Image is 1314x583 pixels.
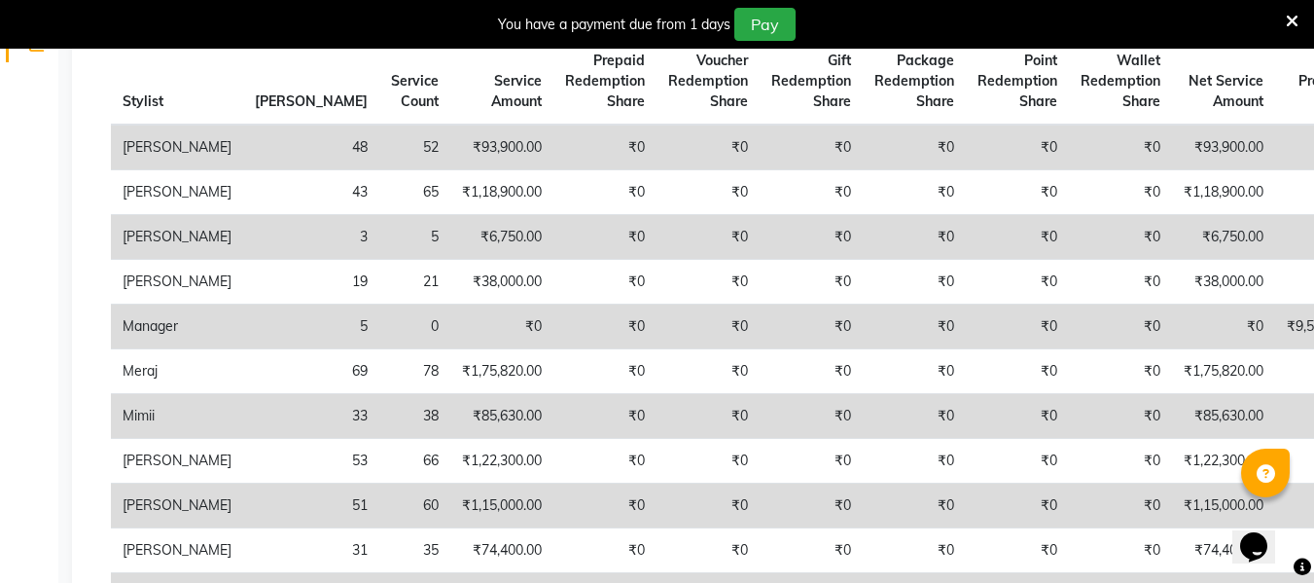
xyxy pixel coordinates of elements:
td: 48 [243,125,379,170]
td: ₹0 [966,349,1069,394]
td: ₹1,75,820.00 [1172,349,1275,394]
td: 3 [243,215,379,260]
iframe: chat widget [1232,505,1295,564]
td: Mimii [111,394,243,439]
td: ₹0 [760,125,863,170]
td: [PERSON_NAME] [111,170,243,215]
td: ₹0 [657,170,760,215]
td: [PERSON_NAME] [111,260,243,305]
span: Gift Redemption Share [771,52,851,110]
td: 38 [379,394,450,439]
td: 78 [379,349,450,394]
span: Service Count [391,72,439,110]
td: ₹93,900.00 [1172,125,1275,170]
td: 66 [379,439,450,484]
td: 33 [243,394,379,439]
td: ₹0 [1069,349,1172,394]
td: ₹0 [863,305,966,349]
td: ₹0 [450,305,553,349]
td: 52 [379,125,450,170]
td: ₹0 [1172,305,1275,349]
td: 51 [243,484,379,528]
td: ₹74,400.00 [450,528,553,573]
span: [PERSON_NAME] [255,92,368,110]
td: ₹0 [1069,125,1172,170]
td: ₹0 [760,170,863,215]
td: ₹38,000.00 [450,260,553,305]
td: ₹0 [863,170,966,215]
td: ₹0 [760,305,863,349]
button: Pay [734,8,796,41]
td: ₹0 [760,260,863,305]
td: ₹0 [553,170,657,215]
td: ₹0 [760,394,863,439]
span: Wallet Redemption Share [1081,52,1160,110]
td: 19 [243,260,379,305]
td: 0 [379,305,450,349]
span: Service Amount [491,72,542,110]
td: ₹0 [1069,170,1172,215]
td: [PERSON_NAME] [111,125,243,170]
td: ₹0 [553,439,657,484]
td: 5 [379,215,450,260]
td: ₹0 [863,260,966,305]
td: ₹0 [966,305,1069,349]
td: ₹0 [966,215,1069,260]
td: ₹1,22,300.00 [1172,439,1275,484]
td: ₹0 [863,349,966,394]
td: ₹0 [553,260,657,305]
td: ₹1,75,820.00 [450,349,553,394]
td: ₹1,22,300.00 [450,439,553,484]
td: ₹0 [657,349,760,394]
td: ₹0 [553,125,657,170]
td: ₹85,630.00 [450,394,553,439]
td: Manager [111,305,243,349]
td: ₹6,750.00 [1172,215,1275,260]
td: ₹0 [553,305,657,349]
td: ₹0 [553,349,657,394]
td: [PERSON_NAME] [111,439,243,484]
td: ₹0 [966,394,1069,439]
td: ₹0 [553,528,657,573]
span: Prepaid Redemption Share [565,52,645,110]
td: ₹0 [1069,260,1172,305]
td: ₹0 [966,170,1069,215]
td: [PERSON_NAME] [111,484,243,528]
td: 65 [379,170,450,215]
td: ₹0 [657,215,760,260]
td: ₹0 [1069,394,1172,439]
td: ₹0 [966,484,1069,528]
td: ₹1,18,900.00 [450,170,553,215]
td: ₹0 [760,439,863,484]
td: ₹6,750.00 [450,215,553,260]
div: You have a payment due from 1 days [498,15,730,35]
td: ₹0 [863,394,966,439]
td: 60 [379,484,450,528]
td: ₹0 [1069,528,1172,573]
td: ₹0 [657,394,760,439]
span: Net Service Amount [1189,72,1263,110]
span: Voucher Redemption Share [668,52,748,110]
td: 53 [243,439,379,484]
span: Package Redemption Share [874,52,954,110]
td: [PERSON_NAME] [111,215,243,260]
td: ₹0 [553,484,657,528]
span: Stylist [123,92,163,110]
td: ₹0 [966,528,1069,573]
td: 31 [243,528,379,573]
td: 21 [379,260,450,305]
td: ₹0 [760,215,863,260]
td: ₹0 [760,484,863,528]
td: ₹0 [966,260,1069,305]
td: ₹0 [863,125,966,170]
td: ₹0 [863,484,966,528]
td: ₹0 [1069,215,1172,260]
td: ₹0 [657,125,760,170]
td: ₹74,400.00 [1172,528,1275,573]
td: 69 [243,349,379,394]
td: ₹0 [657,528,760,573]
td: ₹1,15,000.00 [1172,484,1275,528]
td: Meraj [111,349,243,394]
td: ₹93,900.00 [450,125,553,170]
td: ₹0 [1069,439,1172,484]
